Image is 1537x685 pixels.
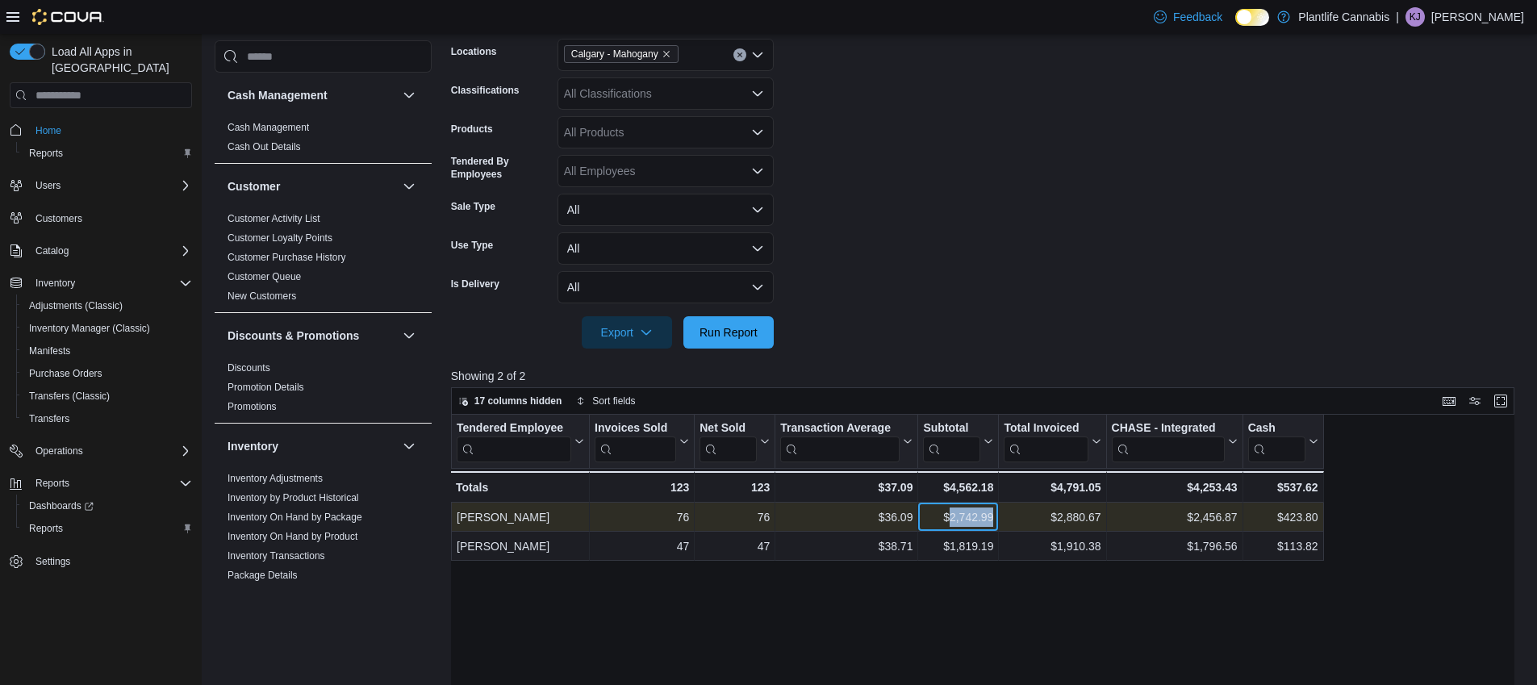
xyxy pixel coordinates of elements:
a: Customer Queue [228,271,301,282]
div: $1,796.56 [1111,537,1237,557]
button: Keyboard shortcuts [1439,391,1459,411]
button: Run Report [683,316,774,349]
button: Purchase Orders [16,362,198,385]
div: Invoices Sold [595,421,676,436]
div: CHASE - Integrated [1111,421,1224,462]
a: Manifests [23,341,77,361]
span: 17 columns hidden [474,395,562,407]
span: Inventory [29,274,192,293]
div: Total Invoiced [1004,421,1088,436]
h3: Inventory [228,438,278,454]
a: Transfers [23,409,76,428]
div: $4,562.18 [923,478,993,497]
input: Dark Mode [1235,9,1269,26]
button: Transfers [16,407,198,430]
span: Settings [36,555,70,568]
span: Inventory Adjustments [228,472,323,485]
a: Inventory On Hand by Product [228,531,357,542]
span: Reports [29,522,63,535]
span: Sort fields [592,395,635,407]
div: $423.80 [1247,508,1318,528]
h3: Customer [228,178,280,194]
button: Sort fields [570,391,641,411]
div: $37.09 [780,478,913,497]
button: 17 columns hidden [452,391,569,411]
div: 123 [700,478,770,497]
div: [PERSON_NAME] [457,508,584,528]
span: Inventory On Hand by Package [228,511,362,524]
button: Discounts & Promotions [228,328,396,344]
button: Net Sold [700,421,770,462]
span: Inventory Manager (Classic) [23,319,192,338]
span: Inventory On Hand by Product [228,530,357,543]
label: Use Type [451,239,493,252]
div: Cash [1247,421,1305,462]
span: Inventory Transactions [228,549,325,562]
span: Dashboards [29,499,94,512]
a: Dashboards [16,495,198,517]
span: Customer Purchase History [228,251,346,264]
button: Discounts & Promotions [399,326,419,345]
a: Reports [23,519,69,538]
div: Invoices Sold [595,421,676,462]
button: Catalog [3,240,198,262]
div: Cash [1247,421,1305,436]
button: Cash [1247,421,1318,462]
button: Enter fullscreen [1491,391,1510,411]
div: 76 [595,508,689,528]
span: Customer Loyalty Points [228,232,332,244]
div: Cash Management [215,118,432,163]
span: Catalog [29,241,192,261]
div: 123 [595,478,689,497]
span: Users [29,176,192,195]
span: Transfers [29,412,69,425]
span: Calgary - Mahogany [564,45,679,63]
button: Catalog [29,241,75,261]
p: [PERSON_NAME] [1431,7,1524,27]
button: Users [3,174,198,197]
a: Inventory Adjustments [228,473,323,484]
span: New Customers [228,290,296,303]
span: Home [36,124,61,137]
span: Reports [23,144,192,163]
span: Feedback [1173,9,1222,25]
a: Settings [29,552,77,571]
button: Subtotal [923,421,993,462]
button: Open list of options [751,48,764,61]
span: Adjustments (Classic) [23,296,192,315]
div: $1,819.19 [923,537,993,557]
div: $2,742.99 [923,508,993,528]
button: Customers [3,207,198,230]
div: Subtotal [923,421,980,462]
div: 76 [700,508,770,528]
p: | [1396,7,1399,27]
label: Tendered By Employees [451,155,551,181]
a: Inventory Manager (Classic) [23,319,157,338]
button: Customer [399,177,419,196]
div: $36.09 [780,508,913,528]
div: Transaction Average [780,421,900,436]
button: Open list of options [751,165,764,178]
button: Transfers (Classic) [16,385,198,407]
a: New Customers [228,290,296,302]
span: Settings [29,551,192,571]
span: Promotions [228,400,277,413]
button: Reports [16,517,198,540]
span: Reports [23,519,192,538]
span: Adjustments (Classic) [29,299,123,312]
span: Customers [29,208,192,228]
div: 47 [595,537,689,557]
span: Manifests [23,341,192,361]
span: Customer Activity List [228,212,320,225]
a: Adjustments (Classic) [23,296,129,315]
a: Reports [23,144,69,163]
button: Invoices Sold [595,421,689,462]
div: [PERSON_NAME] [457,537,584,557]
a: Home [29,121,68,140]
span: Operations [29,441,192,461]
button: Open list of options [751,126,764,139]
a: Promotions [228,401,277,412]
span: Reports [36,477,69,490]
button: Remove Calgary - Mahogany from selection in this group [662,49,671,59]
button: Clear input [733,48,746,61]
